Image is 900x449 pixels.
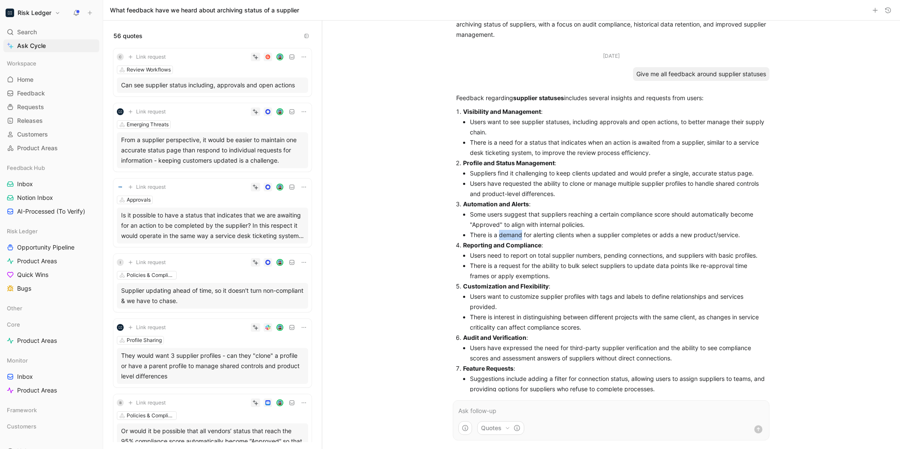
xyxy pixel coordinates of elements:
[121,210,304,241] div: Is it possible to have a status that indicates that we are awaiting for an action to be completed...
[3,161,99,174] div: Feedback Hub
[470,117,766,137] li: Users want to see supplier statuses, including approvals and open actions, to better manage their...
[277,400,283,406] img: avatar
[127,65,171,74] div: Review Workflows
[3,114,99,127] a: Releases
[7,227,38,235] span: Risk Ledger
[470,137,766,158] li: There is a need for a status that indicates when an action is awaited from a supplier, similar to...
[3,302,99,317] div: Other
[121,351,304,381] div: They would want 3 supplier profiles - can they "clone" a profile or have a parent profile to mana...
[277,260,283,265] img: avatar
[470,374,766,394] li: Suggestions include adding a filter for connection status, allowing users to assign suppliers to ...
[463,281,766,291] p: :
[470,261,766,281] li: There is a request for the ability to bulk select suppliers to update data points like re-approva...
[7,304,22,312] span: Other
[125,322,169,333] button: Link request
[17,243,74,252] span: Opportunity Pipeline
[3,282,99,295] a: Bugs
[470,209,766,230] li: Some users suggest that suppliers reaching a certain compliance score should automatically become...
[136,184,166,190] span: Link request
[136,54,166,60] span: Link request
[470,230,766,240] li: There is a demand for alerting clients when a supplier completes or adds a new product/service.
[17,193,53,202] span: Notion Inbox
[127,196,151,204] div: Approvals
[136,399,166,406] span: Link request
[127,271,175,280] div: Policies & Compliance
[17,89,45,98] span: Feedback
[463,334,526,341] strong: Audit and Verification
[463,199,766,209] p: :
[456,93,766,103] p: Feedback regarding includes several insights and requests from users:
[6,9,14,17] img: Risk Ledger
[7,164,45,172] span: Feedback Hub
[3,191,99,204] a: Notion Inbox
[117,259,124,266] div: i
[3,420,99,433] div: Customers
[456,9,766,40] p: Overall, the feedback indicates a strong need for a more robust and integrated solution for manag...
[127,336,162,345] div: Profile Sharing
[17,103,44,111] span: Requests
[3,101,99,113] a: Requests
[7,59,36,68] span: Workspace
[17,372,33,381] span: Inbox
[477,421,524,435] button: Quotes
[7,406,37,414] span: Framework
[463,333,766,343] p: :
[3,26,99,39] div: Search
[277,109,283,115] img: avatar
[603,52,620,60] div: [DATE]
[17,41,46,51] span: Ask Cycle
[3,39,99,52] a: Ask Cycle
[3,142,99,155] a: Product Areas
[17,386,57,395] span: Product Areas
[470,291,766,312] li: Users want to customize supplier profiles with tags and labels to define relationships and servic...
[3,370,99,383] a: Inbox
[7,320,20,329] span: Core
[463,241,541,249] strong: Reporting and Compliance
[463,158,766,168] p: :
[17,75,33,84] span: Home
[3,404,99,419] div: Framework
[3,87,99,100] a: Feedback
[3,161,99,218] div: Feedback HubInboxNotion InboxAI-Processed (To Verify)
[3,420,99,435] div: Customers
[125,107,169,117] button: Link request
[125,398,169,408] button: Link request
[3,7,62,19] button: Risk LedgerRisk Ledger
[3,205,99,218] a: AI-Processed (To Verify)
[463,200,529,208] strong: Automation and Alerts
[117,324,124,331] img: logo
[470,168,766,178] li: Suppliers find it challenging to keep clients updated and would prefer a single, accurate status ...
[121,135,304,166] div: From a supplier perspective, it would be easier to maintain one accurate status page than respond...
[125,257,169,268] button: Link request
[463,240,766,250] p: :
[113,31,143,41] span: 56 quotes
[7,422,36,431] span: Customers
[3,268,99,281] a: Quick Wins
[17,180,33,188] span: Inbox
[17,207,85,216] span: AI-Processed (To Verify)
[633,67,769,81] div: Give me all feedback around supplier statuses
[117,54,124,60] div: C
[3,318,99,331] div: Core
[3,225,99,238] div: Risk Ledger
[470,343,766,363] li: Users have expressed the need for third-party supplier verification and the ability to see compli...
[121,80,304,90] div: Can see supplier status including, approvals and open actions
[136,108,166,115] span: Link request
[463,365,514,372] strong: Feature Requests
[470,312,766,333] li: There is interest in distinguishing between different projects with the same client, as changes i...
[136,259,166,266] span: Link request
[3,225,99,295] div: Risk LedgerOpportunity PipelineProduct AreasQuick WinsBugs
[3,57,99,70] div: Workspace
[17,116,43,125] span: Releases
[17,144,58,152] span: Product Areas
[17,130,48,139] span: Customers
[17,271,48,279] span: Quick Wins
[18,9,51,17] h1: Risk Ledger
[3,302,99,315] div: Other
[3,128,99,141] a: Customers
[277,325,283,330] img: avatar
[470,250,766,261] li: Users need to report on total supplier numbers, pending connections, and suppliers with basic pro...
[463,282,549,290] strong: Customization and Flexibility
[125,52,169,62] button: Link request
[277,184,283,190] img: avatar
